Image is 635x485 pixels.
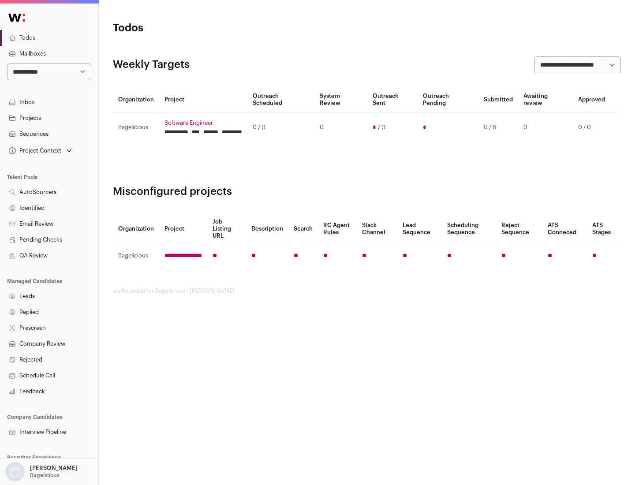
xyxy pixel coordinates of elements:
th: Project [159,87,247,112]
th: Organization [113,213,159,245]
span: / 0 [378,124,385,131]
h2: Misconfigured projects [113,185,621,199]
th: Search [288,213,318,245]
img: nopic.png [5,462,25,481]
p: [PERSON_NAME] [30,465,78,472]
th: Scheduling Sequence [442,213,496,245]
th: Organization [113,87,159,112]
button: Open dropdown [4,462,79,481]
button: Open dropdown [7,145,74,157]
th: Reject Sequence [496,213,543,245]
th: Submitted [478,87,518,112]
th: Outreach Sent [367,87,418,112]
td: Bagelicious [113,112,159,143]
th: Outreach Scheduled [247,87,314,112]
td: 0 / 0 [247,112,314,143]
h2: Weekly Targets [113,58,190,72]
td: 0 / 6 [478,112,518,143]
th: RC Agent Rules [318,213,356,245]
h1: Todos [113,21,282,35]
th: Approved [573,87,610,112]
th: ATS Stages [587,213,621,245]
th: Slack Channel [357,213,397,245]
th: Job Listing URL [207,213,246,245]
img: Wellfound [4,9,30,26]
th: Awaiting review [518,87,573,112]
th: Project [159,213,207,245]
td: Bagelicious [113,245,159,267]
td: 0 / 0 [573,112,610,143]
th: Outreach Pending [418,87,478,112]
th: System Review [314,87,367,112]
th: Description [246,213,288,245]
a: Software Engineer [164,119,242,127]
p: Bagelicious [30,472,59,479]
td: 0 [518,112,573,143]
footer: wellfound:ai for Bagelicious - [PERSON_NAME] [113,287,621,295]
td: 0 [314,112,367,143]
th: Lead Sequence [397,213,442,245]
th: ATS Conneced [542,213,586,245]
div: Project Context [7,147,61,154]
